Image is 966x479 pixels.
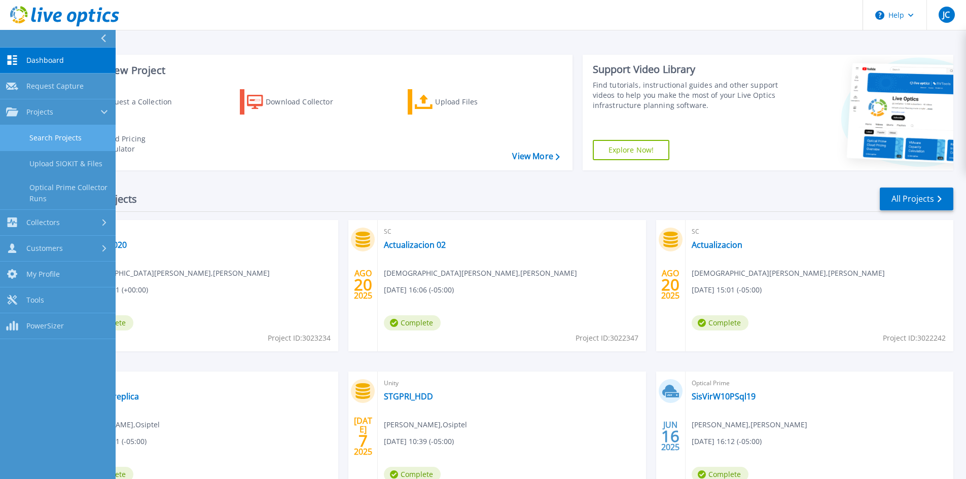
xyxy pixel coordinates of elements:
a: All Projects [880,188,953,210]
span: Collectors [26,218,60,227]
span: SC [384,226,639,237]
span: Customers [26,244,63,253]
span: 7 [359,436,368,445]
span: Unity [77,378,332,389]
span: SC [77,226,332,237]
span: [PERSON_NAME] , Osiptel [384,419,467,430]
span: 20 [354,280,372,289]
div: Cloud Pricing Calculator [99,134,181,154]
a: STGPRI_HDD [384,391,433,401]
span: Projects [26,107,53,117]
a: View More [512,152,559,161]
div: AGO 2025 [353,266,373,303]
span: [DATE] 16:12 (-05:00) [692,436,762,447]
span: 16 [661,432,679,440]
a: Upload Files [408,89,521,115]
a: Cloud Pricing Calculator [72,131,185,157]
span: [DEMOGRAPHIC_DATA][PERSON_NAME] , [PERSON_NAME] [692,268,885,279]
span: Complete [384,315,441,330]
span: [DEMOGRAPHIC_DATA][PERSON_NAME] , [PERSON_NAME] [384,268,577,279]
span: [PERSON_NAME] , [PERSON_NAME] [692,419,807,430]
a: Actualizacion [692,240,742,250]
span: 20 [661,280,679,289]
span: My Profile [26,270,60,279]
span: [DATE] 10:39 (-05:00) [384,436,454,447]
span: PowerSizer [26,321,64,330]
div: AGO 2025 [661,266,680,303]
span: SC [692,226,947,237]
h3: Start a New Project [72,65,559,76]
div: Request a Collection [101,92,182,112]
span: Optical Prime [692,378,947,389]
div: JUN 2025 [661,418,680,455]
a: SisVirW10PSql19 [692,391,756,401]
a: Download Collector [240,89,353,115]
span: Project ID: 3022242 [883,333,946,344]
span: Project ID: 3022347 [576,333,638,344]
span: Request Capture [26,82,84,91]
a: Actualizacion 02 [384,240,446,250]
span: [DEMOGRAPHIC_DATA][PERSON_NAME] , [PERSON_NAME] [77,268,270,279]
div: [DATE] 2025 [353,418,373,455]
a: Explore Now! [593,140,670,160]
span: [DATE] 16:06 (-05:00) [384,284,454,296]
span: Unity [384,378,639,389]
span: Complete [692,315,748,330]
span: JC [943,11,950,19]
span: Project ID: 3023234 [268,333,331,344]
div: Download Collector [266,92,347,112]
div: Find tutorials, instructional guides and other support videos to help you make the most of your L... [593,80,782,110]
span: [DATE] 15:01 (-05:00) [692,284,762,296]
div: Support Video Library [593,63,782,76]
a: Request a Collection [72,89,185,115]
span: Dashboard [26,56,64,65]
div: Upload Files [435,92,516,112]
span: [PERSON_NAME] , Osiptel [77,419,160,430]
span: Tools [26,296,44,305]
